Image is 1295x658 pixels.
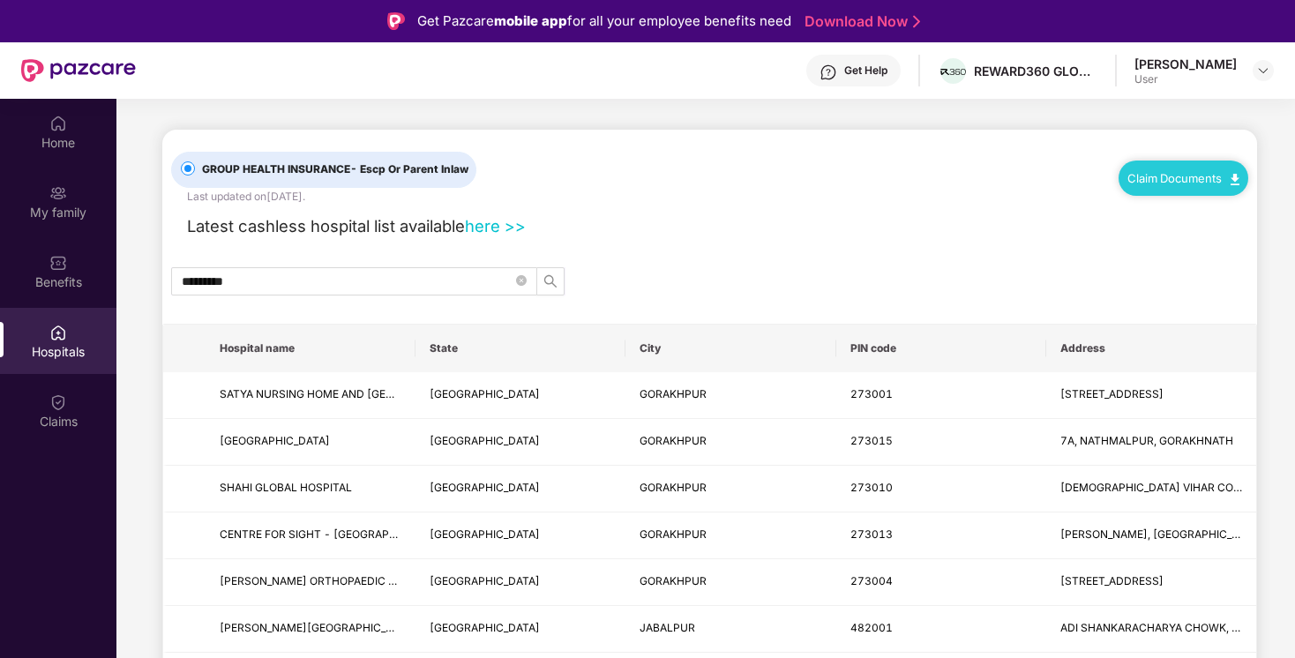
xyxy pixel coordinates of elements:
th: Hospital name [206,325,415,372]
td: CENTRE FOR SIGHT - GORAKHPUR (A UNIT OF NEW DELHI CENTRE FOR SIGHT LTD) [206,512,415,559]
span: search [537,274,564,288]
div: Get Pazcare for all your employee benefits need [417,11,791,32]
td: ADISHANKAR HOSPITAL [206,606,415,653]
td: UTTAR PRADESH [415,559,625,606]
th: PIN code [836,325,1046,372]
span: [PERSON_NAME][GEOGRAPHIC_DATA] [220,621,417,634]
img: svg+xml;base64,PHN2ZyBpZD0iQ2xhaW0iIHhtbG5zPSJodHRwOi8vd3d3LnczLm9yZy8yMDAwL3N2ZyIgd2lkdGg9IjIwIi... [49,393,67,411]
div: Last updated on [DATE] . [187,188,305,205]
td: GORAKHPUR [625,419,835,466]
span: GORAKHPUR [640,574,707,587]
th: Address [1046,325,1256,372]
span: CENTRE FOR SIGHT - [GEOGRAPHIC_DATA] (A UNIT OF NEW DELHI CENTRE FOR SIGHT LTD) [220,527,695,541]
th: City [625,325,835,372]
td: BUDDH VIHAR COMMERCIAL,NEAR TARAMANDAL POLICE CHOWKI,TARAMANDAL,GORAKHPUR [1046,466,1256,512]
td: C/1 40, BUDH VIHAR, COMMERCIAL TARAMANDAL GORAKHPUR [1046,372,1256,419]
td: GORAKHPUR [625,512,835,559]
td: 7A, NATHMALPUR, GORAKHNATH [1046,419,1256,466]
span: SHAHI GLOBAL HOSPITAL [220,481,352,494]
td: UTTAR PRADESH [415,466,625,512]
td: UTTAR PRADESH [415,372,625,419]
img: svg+xml;base64,PHN2ZyBpZD0iSG9zcGl0YWxzIiB4bWxucz0iaHR0cDovL3d3dy53My5vcmcvMjAwMC9zdmciIHdpZHRoPS... [49,324,67,341]
img: Logo [387,12,405,30]
td: 168 B , NEAR PETROL PUMP, MEDICAL COLLEGE ROAD, BASHRATPUR , GORAKHPUR [1046,559,1256,606]
img: Stroke [913,12,920,31]
span: close-circle [516,275,527,286]
span: 482001 [850,621,893,634]
td: MADHYA PRADESH [415,606,625,653]
td: GORAKHPUR [625,559,835,606]
img: svg+xml;base64,PHN2ZyB3aWR0aD0iMjAiIGhlaWdodD0iMjAiIHZpZXdCb3g9IjAgMCAyMCAyMCIgZmlsbD0ibm9uZSIgeG... [49,184,67,202]
a: here >> [465,216,526,236]
span: [PERSON_NAME] ORTHOPAEDIC CENTRE [220,574,430,587]
a: Claim Documents [1127,171,1239,185]
span: 273001 [850,387,893,400]
td: SATYA NURSING HOME AND MATERNITY CENTRE [206,372,415,419]
span: JABALPUR [640,621,695,634]
span: Hospital name [220,341,401,355]
span: [GEOGRAPHIC_DATA] [430,434,540,447]
span: GORAKHPUR [640,527,707,541]
td: GORAKHPUR [625,372,835,419]
td: UTTAR PRADESH [415,512,625,559]
img: svg+xml;base64,PHN2ZyB4bWxucz0iaHR0cDovL3d3dy53My5vcmcvMjAwMC9zdmciIHdpZHRoPSIxMC40IiBoZWlnaHQ9Ij... [1231,174,1239,185]
span: GORAKHPUR [640,481,707,494]
div: Get Help [844,64,887,78]
span: [STREET_ADDRESS] [1060,574,1164,587]
img: R360%20LOGO.png [940,69,966,76]
span: 273013 [850,527,893,541]
span: [GEOGRAPHIC_DATA] [430,387,540,400]
th: State [415,325,625,372]
div: [PERSON_NAME] [1134,56,1237,72]
button: search [536,267,565,295]
span: close-circle [516,273,527,289]
span: [GEOGRAPHIC_DATA] [430,481,540,494]
td: SHISHODIA ORTHOPAEDIC CENTRE [206,559,415,606]
span: [STREET_ADDRESS] [1060,387,1164,400]
span: [GEOGRAPHIC_DATA] [220,434,330,447]
span: 273010 [850,481,893,494]
div: REWARD360 GLOBAL SERVICES PRIVATE LIMITED [974,63,1097,79]
span: 7A, NATHMALPUR, GORAKHNATH [1060,434,1233,447]
td: ANANDLOK HOSPITAL [206,419,415,466]
td: GORAKHPUR [625,466,835,512]
span: 273015 [850,434,893,447]
span: [GEOGRAPHIC_DATA] [430,527,540,541]
span: 273004 [850,574,893,587]
img: svg+xml;base64,PHN2ZyBpZD0iQmVuZWZpdHMiIHhtbG5zPSJodHRwOi8vd3d3LnczLm9yZy8yMDAwL3N2ZyIgd2lkdGg9Ij... [49,254,67,272]
span: - Escp Or Parent Inlaw [350,162,468,176]
img: svg+xml;base64,PHN2ZyBpZD0iSG9tZSIgeG1sbnM9Imh0dHA6Ly93d3cudzMub3JnLzIwMDAvc3ZnIiB3aWR0aD0iMjAiIG... [49,115,67,132]
strong: mobile app [494,12,567,29]
span: GORAKHPUR [640,387,707,400]
td: ADI SHANKARACHARYA CHOWK, GORAKHPUR THANA ROAD, GORAKHPUR [1046,606,1256,653]
td: UTTAR PRADESH [415,419,625,466]
span: SATYA NURSING HOME AND [GEOGRAPHIC_DATA] [220,387,477,400]
td: JABALPUR [625,606,835,653]
img: svg+xml;base64,PHN2ZyBpZD0iRHJvcGRvd24tMzJ4MzIiIHhtbG5zPSJodHRwOi8vd3d3LnczLm9yZy8yMDAwL3N2ZyIgd2... [1256,64,1270,78]
a: Download Now [805,12,915,31]
img: New Pazcare Logo [21,59,136,82]
td: SHAHI GLOBAL HOSPITAL [206,466,415,512]
span: Latest cashless hospital list available [187,216,465,236]
span: [GEOGRAPHIC_DATA] [430,574,540,587]
div: User [1134,72,1237,86]
span: GROUP HEALTH INSURANCE [195,161,475,178]
span: Address [1060,341,1242,355]
td: MUGLAHA CHAURAHA, MEDICAL COLLEGE ROAD, OPP VISHAL MEGA MART GORAKHPUR, UTTAR PRADESH - 273013 [1046,512,1256,559]
span: GORAKHPUR [640,434,707,447]
span: [GEOGRAPHIC_DATA] [430,621,540,634]
img: svg+xml;base64,PHN2ZyBpZD0iSGVscC0zMngzMiIgeG1sbnM9Imh0dHA6Ly93d3cudzMub3JnLzIwMDAvc3ZnIiB3aWR0aD... [820,64,837,81]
